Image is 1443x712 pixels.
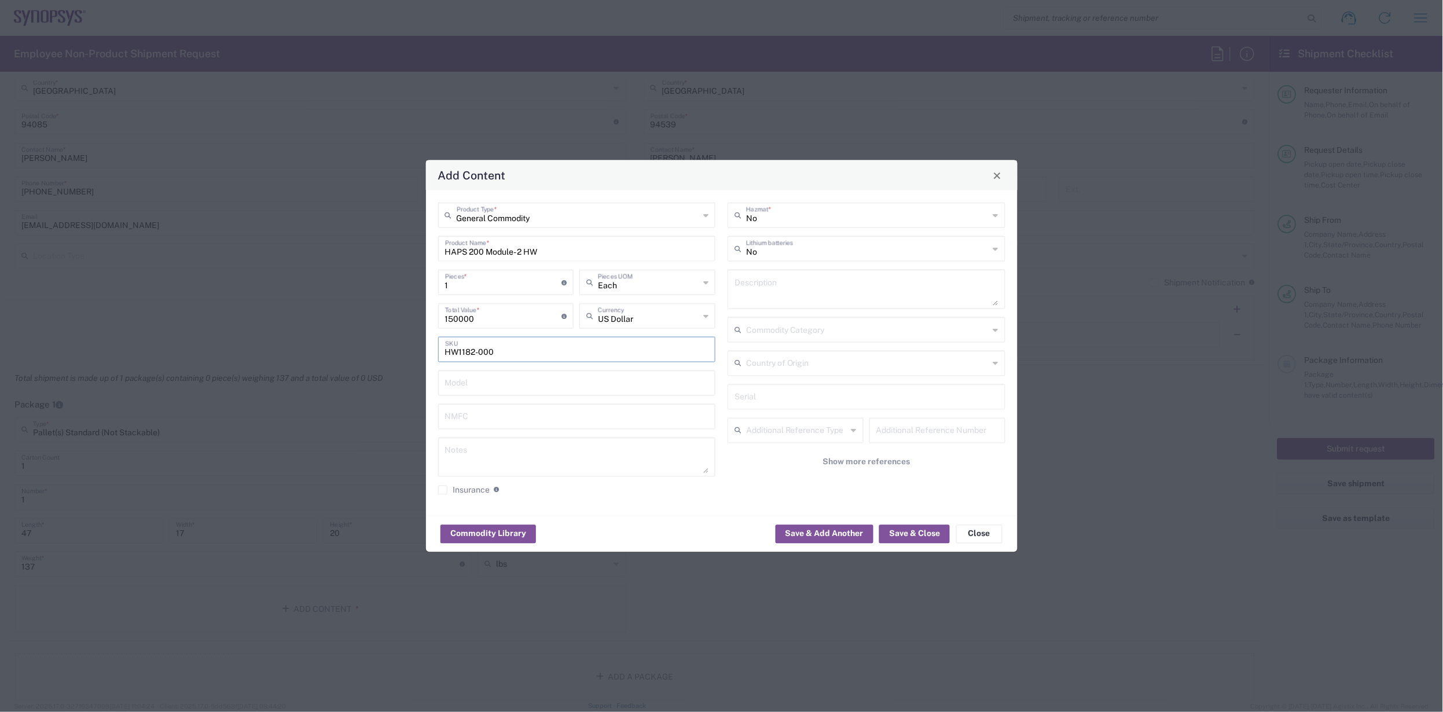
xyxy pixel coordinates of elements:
button: Save & Close [879,524,950,543]
button: Close [989,167,1005,183]
button: Close [956,524,1003,543]
button: Save & Add Another [776,524,873,543]
label: Insurance [438,486,490,495]
button: Commodity Library [440,524,536,543]
h4: Add Content [438,167,505,183]
span: Show more references [823,457,910,468]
